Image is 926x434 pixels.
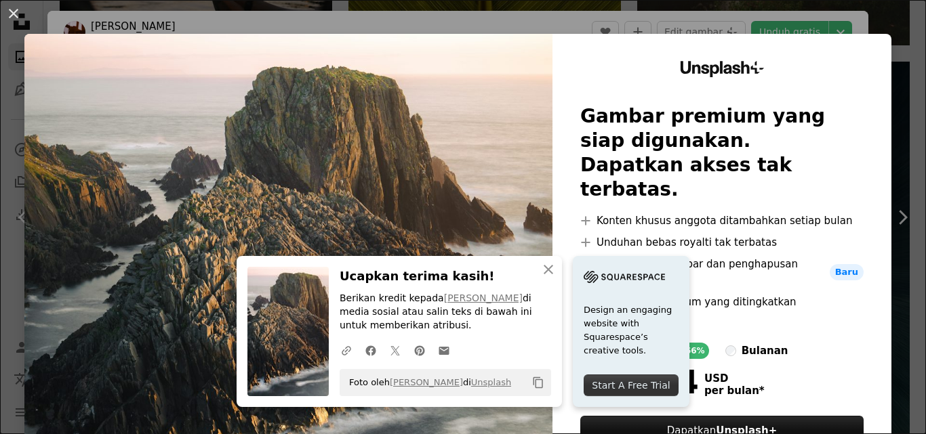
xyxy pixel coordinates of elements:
[407,337,432,364] a: Bagikan di Pinterest
[390,377,463,387] a: [PERSON_NAME]
[573,256,689,407] a: Design an engaging website with Squarespace’s creative tools.Start A Free Trial
[342,372,511,393] span: Foto oleh di
[584,303,679,357] span: Design an engaging website with Squarespace’s creative tools.
[742,343,788,359] div: bulanan
[444,292,523,303] a: [PERSON_NAME]
[580,104,864,202] h2: Gambar premium yang siap digunakan. Dapatkan akses tak terbatas.
[704,385,765,397] span: per bulan *
[584,374,679,396] div: Start A Free Trial
[580,213,864,229] li: Konten khusus anggota ditambahkan setiap bulan
[359,337,383,364] a: Bagikan di Facebook
[584,267,665,287] img: file-1705255347840-230a6ab5bca9image
[725,345,736,356] input: bulanan
[704,372,765,385] span: USD
[527,371,550,394] button: Salin ke papan klip
[580,294,864,310] li: Perlindungan hukum yang ditingkatkan
[383,337,407,364] a: Bagikan di Twitter
[580,234,864,251] li: Unduhan bebas royalti tak terbatas
[340,267,551,286] h3: Ucapkan terima kasih!
[580,256,864,288] li: Pemotongan gambar dan penghapusan latar belakang
[471,377,511,387] a: Unsplash
[830,264,864,280] span: Baru
[340,292,551,332] p: Berikan kredit kepada di media sosial atau salin teks di bawah ini untuk memberikan atribusi.
[432,337,456,364] a: Bagikan melalui email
